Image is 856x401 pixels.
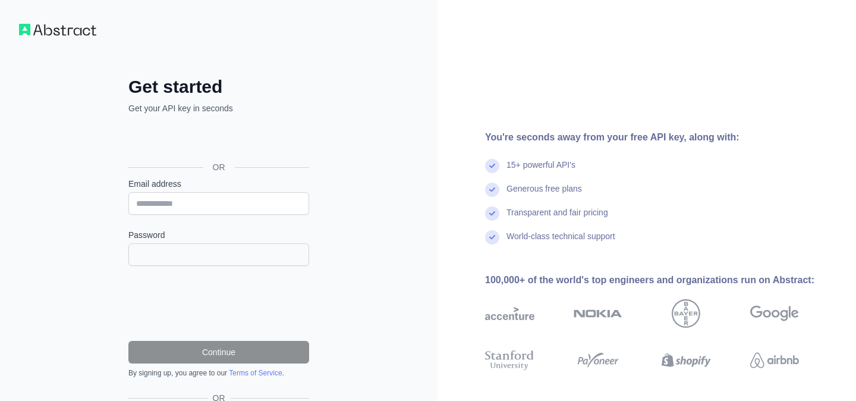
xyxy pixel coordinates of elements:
[574,299,623,328] img: nokia
[485,273,837,287] div: 100,000+ of the world's top engineers and organizations run on Abstract:
[506,230,615,254] div: World-class technical support
[203,161,235,173] span: OR
[485,230,499,245] img: check mark
[485,299,534,328] img: accenture
[485,159,499,173] img: check mark
[506,206,608,230] div: Transparent and fair pricing
[229,369,282,377] a: Terms of Service
[128,229,309,241] label: Password
[574,348,623,372] img: payoneer
[485,206,499,221] img: check mark
[506,183,582,206] div: Generous free plans
[128,76,309,98] h2: Get started
[485,348,534,372] img: stanford university
[128,341,309,364] button: Continue
[750,348,800,372] img: airbnb
[485,130,837,145] div: You're seconds away from your free API key, along with:
[128,368,309,378] div: By signing up, you agree to our .
[662,348,711,372] img: shopify
[122,127,313,153] iframe: Sign in with Google Button
[128,280,309,327] iframe: reCAPTCHA
[485,183,499,197] img: check mark
[750,299,800,328] img: google
[128,178,309,190] label: Email address
[506,159,575,183] div: 15+ powerful API's
[128,102,309,114] p: Get your API key in seconds
[19,24,96,36] img: Workflow
[672,299,700,328] img: bayer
